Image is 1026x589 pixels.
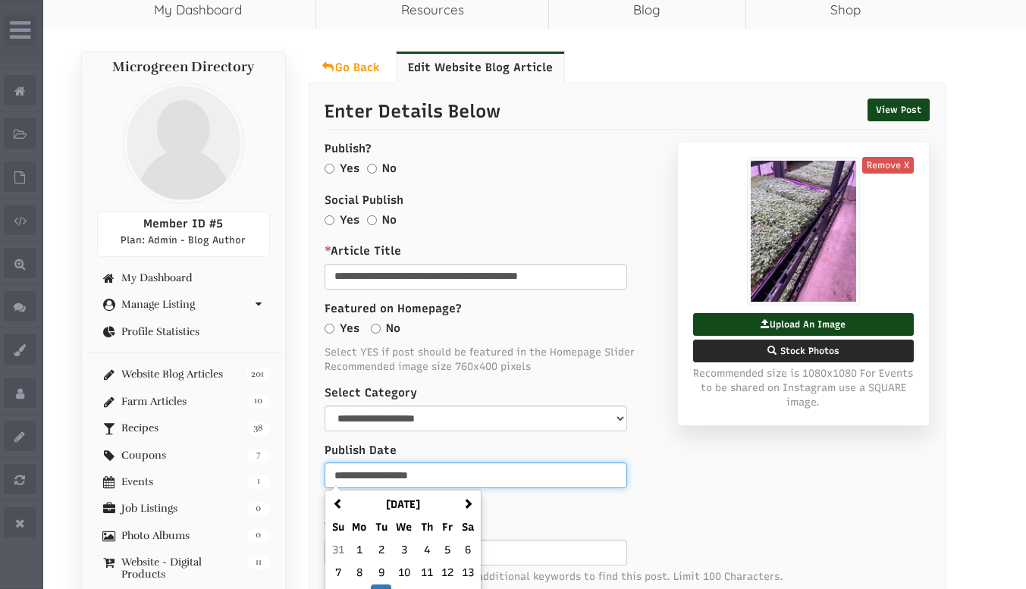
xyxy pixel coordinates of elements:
[247,556,270,569] span: 11
[391,516,416,539] th: We
[97,60,270,75] h4: Microgreen Directory
[325,141,930,157] label: Publish?
[391,539,416,562] td: 3
[458,516,478,539] th: Sa
[121,234,246,246] span: Plan: Admin - Blog Author
[693,340,914,362] label: Stock Photos
[348,562,371,584] td: 8
[437,539,457,562] td: 5
[328,516,348,539] th: Su
[97,450,270,461] a: 7 Coupons
[396,52,565,83] a: Edit Website Blog Article
[97,530,270,541] a: 0 Photo Albums
[416,539,437,562] td: 4
[458,539,478,562] td: 6
[386,321,400,337] label: No
[693,313,914,336] label: Upload An Image
[340,161,359,177] label: Yes
[143,217,223,230] span: Member ID #5
[97,503,270,514] a: 0 Job Listings
[416,562,437,584] td: 11
[325,345,930,374] span: Select YES if post should be featured in the Homepage Slider Recommended image size 760x400 pixels
[868,99,930,121] a: View Post
[247,449,270,462] span: 7
[367,164,377,174] input: No
[367,215,377,225] input: No
[348,516,371,539] th: Mo
[328,539,348,562] td: 31
[325,406,627,431] select: select-1
[416,516,437,539] th: Th
[325,443,397,459] label: Publish Date
[340,321,359,337] label: Yes
[246,368,269,381] span: 201
[97,299,270,310] a: Manage Listing
[348,493,458,516] th: Select Month
[247,529,270,543] span: 0
[371,539,391,562] td: 2
[371,562,391,584] td: 9
[328,562,348,584] td: 7
[97,396,270,407] a: 10 Farm Articles
[97,556,270,580] a: 11 Website - Digital Products
[247,475,270,489] span: 1
[325,215,334,225] input: Yes
[325,385,930,401] label: Select Category
[247,421,270,435] span: 38
[437,516,457,539] th: Fr
[247,502,270,515] span: 0
[325,164,334,174] input: Yes
[325,301,930,317] label: Featured on Homepage?
[97,476,270,487] a: 1 Events
[437,562,457,584] td: 12
[97,326,270,337] a: Profile Statistics
[325,324,334,334] input: Yes
[333,498,344,509] span: Previous Month
[325,243,930,259] label: Article Title
[862,157,914,174] a: Remove X
[747,157,861,305] img: pphoto 460
[325,492,930,508] p: Click to view calendar
[10,18,30,42] i: Wide Admin Panel
[391,562,416,584] td: 10
[325,519,930,535] label: Enter Smart Tags
[463,498,473,509] span: Next Month
[458,562,478,584] td: 13
[382,161,397,177] label: No
[693,366,914,410] span: Recommended size is 1080x1080 For Events to be shared on Instagram use a SQUARE image.
[309,52,392,83] a: Go Back
[325,99,930,129] p: Enter Details Below
[325,569,930,584] span: Separate with commas. Enter additional keywords to find this post. Limit 100 Characters.
[247,395,270,409] span: 10
[348,539,371,562] td: 1
[382,212,397,228] label: No
[371,324,381,334] input: No
[97,422,270,434] a: 38 Recipes
[340,212,359,228] label: Yes
[123,83,244,204] img: profile profile holder
[97,368,270,380] a: 201 Website Blog Articles
[371,516,391,539] th: Tu
[97,272,270,284] a: My Dashboard
[325,193,930,208] label: Social Publish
